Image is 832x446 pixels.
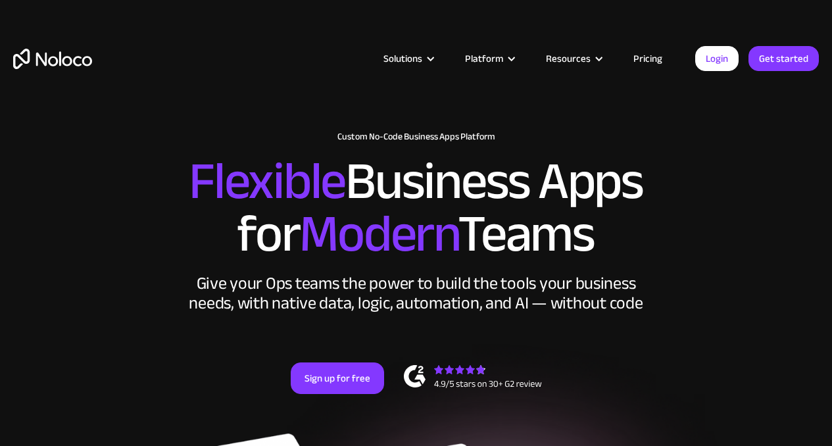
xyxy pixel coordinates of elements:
h2: Business Apps for Teams [13,155,819,260]
div: Resources [546,50,591,67]
span: Flexible [189,132,345,230]
div: Resources [529,50,617,67]
div: Solutions [367,50,449,67]
a: Login [695,46,739,71]
a: Get started [748,46,819,71]
a: Pricing [617,50,679,67]
div: Platform [465,50,503,67]
span: Modern [299,185,458,283]
a: Sign up for free [291,362,384,394]
h1: Custom No-Code Business Apps Platform [13,132,819,142]
div: Platform [449,50,529,67]
div: Give your Ops teams the power to build the tools your business needs, with native data, logic, au... [186,274,647,313]
div: Solutions [383,50,422,67]
a: home [13,49,92,69]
